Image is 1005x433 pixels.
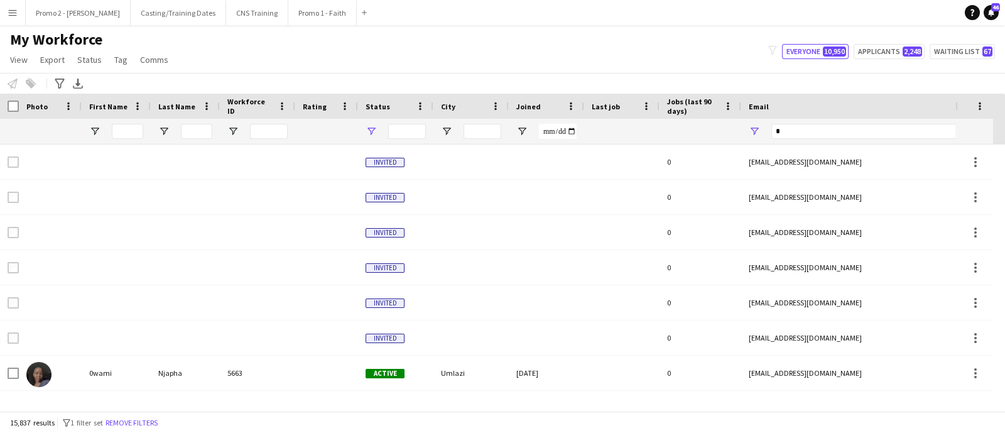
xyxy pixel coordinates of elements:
span: Comms [140,54,168,65]
span: 10,950 [823,47,846,57]
button: Waiting list67 [930,44,995,59]
button: Casting/Training Dates [131,1,226,25]
span: My Workforce [10,30,102,49]
span: 67 [982,47,992,57]
a: Export [35,52,70,68]
span: Status [77,54,102,65]
div: [DATE] [509,356,584,390]
button: Open Filter Menu [158,126,170,137]
div: [EMAIL_ADDRESS][DOMAIN_NAME] [741,391,992,425]
input: Row Selection is disabled for this row (unchecked) [8,332,19,344]
span: Status [366,102,390,111]
span: Photo [26,102,48,111]
div: 0 [660,250,741,285]
div: 0 [660,391,741,425]
input: Row Selection is disabled for this row (unchecked) [8,297,19,309]
span: Active [366,369,405,378]
button: Open Filter Menu [227,126,239,137]
div: [EMAIL_ADDRESS][DOMAIN_NAME] [741,250,992,285]
input: Row Selection is disabled for this row (unchecked) [8,192,19,203]
input: First Name Filter Input [112,124,143,139]
input: Last Name Filter Input [181,124,212,139]
span: Invited [366,334,405,343]
button: CNS Training [226,1,288,25]
button: Open Filter Menu [366,126,377,137]
button: Open Filter Menu [516,126,528,137]
span: Invited [366,299,405,308]
input: Row Selection is disabled for this row (unchecked) [8,227,19,238]
div: 0 [660,285,741,320]
span: Invited [366,158,405,167]
div: 0 [660,321,741,355]
span: Last Name [158,102,195,111]
input: Email Filter Input [771,124,985,139]
span: 2,248 [903,47,922,57]
div: [EMAIL_ADDRESS][DOMAIN_NAME] [741,356,992,390]
button: Applicants2,248 [854,44,925,59]
div: [EMAIL_ADDRESS][DOMAIN_NAME] [741,321,992,355]
div: Umlazi [433,356,509,390]
span: View [10,54,28,65]
input: City Filter Input [464,124,501,139]
div: 0wami [82,356,151,390]
div: 11097 [220,391,295,425]
button: Open Filter Menu [89,126,100,137]
div: Njapha [151,356,220,390]
span: Workforce ID [227,97,273,116]
div: 5663 [220,356,295,390]
div: A [82,391,151,425]
input: Status Filter Input [388,124,426,139]
span: Invited [366,228,405,238]
button: Remove filters [103,416,160,430]
a: Status [72,52,107,68]
div: Mngadi [151,391,220,425]
span: Tag [114,54,128,65]
span: Last job [592,102,620,111]
input: Workforce ID Filter Input [250,124,288,139]
span: Invited [366,263,405,273]
img: 0wami Njapha [26,362,52,387]
input: Row Selection is disabled for this row (unchecked) [8,262,19,273]
div: 0 [660,215,741,249]
input: Row Selection is disabled for this row (unchecked) [8,156,19,168]
span: Jobs (last 90 days) [667,97,719,116]
a: View [5,52,33,68]
button: Promo 1 - Faith [288,1,357,25]
span: Email [749,102,769,111]
div: [DATE] [509,391,584,425]
div: [EMAIL_ADDRESS][DOMAIN_NAME] [741,145,992,179]
span: First Name [89,102,128,111]
app-action-btn: Advanced filters [52,76,67,91]
span: Rating [303,102,327,111]
div: [EMAIL_ADDRESS][DOMAIN_NAME] [741,215,992,249]
div: [EMAIL_ADDRESS][DOMAIN_NAME] [741,180,992,214]
div: 0 [660,145,741,179]
a: Tag [109,52,133,68]
span: 46 [991,3,1000,11]
app-action-btn: Export XLSX [70,76,85,91]
button: Open Filter Menu [441,126,452,137]
span: Joined [516,102,541,111]
div: 0 [660,180,741,214]
div: [EMAIL_ADDRESS][DOMAIN_NAME] [741,285,992,320]
span: City [441,102,455,111]
button: Open Filter Menu [749,126,760,137]
button: Promo 2 - [PERSON_NAME] [26,1,131,25]
a: Comms [135,52,173,68]
span: Export [40,54,65,65]
a: 46 [984,5,999,20]
span: Invited [366,193,405,202]
div: 0 [660,356,741,390]
button: Everyone10,950 [782,44,849,59]
span: 1 filter set [70,418,103,427]
input: Joined Filter Input [539,124,577,139]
